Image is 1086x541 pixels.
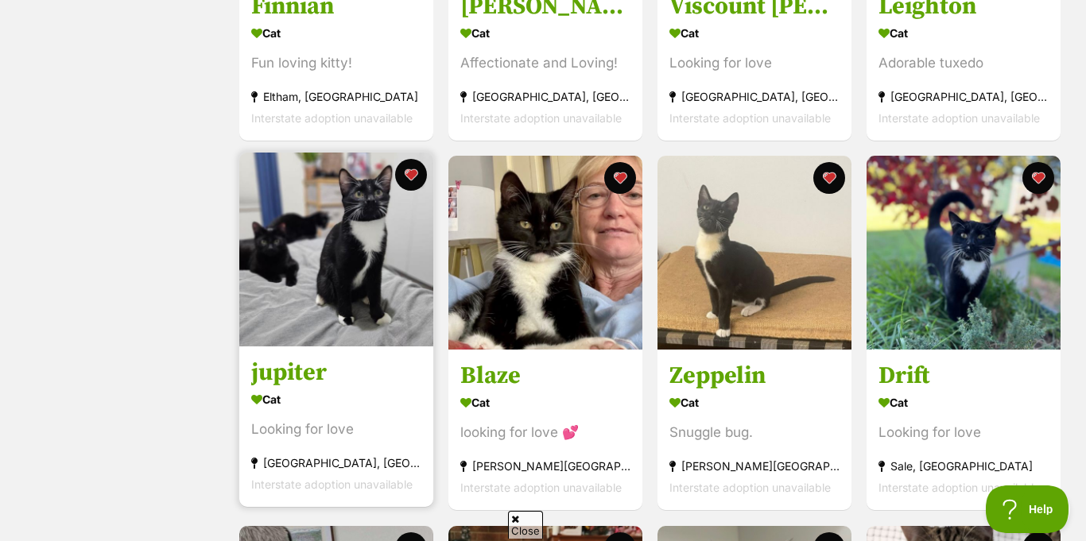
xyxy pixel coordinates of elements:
div: Cat [460,392,630,415]
div: Eltham, [GEOGRAPHIC_DATA] [251,86,421,107]
div: Fun loving kitty! [251,52,421,74]
img: jupiter [239,153,433,346]
div: [GEOGRAPHIC_DATA], [GEOGRAPHIC_DATA] [460,86,630,107]
div: [GEOGRAPHIC_DATA], [GEOGRAPHIC_DATA] [878,86,1049,107]
a: Zeppelin Cat Snuggle bug. [PERSON_NAME][GEOGRAPHIC_DATA], [GEOGRAPHIC_DATA] Interstate adoption u... [657,349,851,510]
a: jupiter Cat Looking for love [GEOGRAPHIC_DATA], [GEOGRAPHIC_DATA] Interstate adoption unavailable... [239,346,433,507]
h3: jupiter [251,357,421,388]
iframe: Help Scout Beacon - Open [986,485,1070,533]
button: favourite [604,162,636,194]
div: Cat [460,21,630,44]
button: favourite [395,159,427,191]
img: Blaze [448,156,642,350]
div: [GEOGRAPHIC_DATA], [GEOGRAPHIC_DATA] [251,452,421,473]
div: Looking for love [669,52,840,74]
div: [PERSON_NAME][GEOGRAPHIC_DATA] [460,456,630,477]
div: Looking for love [251,419,421,440]
div: Adorable tuxedo [878,52,1049,74]
div: [GEOGRAPHIC_DATA], [GEOGRAPHIC_DATA] [669,86,840,107]
div: Snuggle bug. [669,422,840,443]
span: Interstate adoption unavailable [878,481,1040,495]
img: Zeppelin [657,156,851,350]
a: Blaze Cat looking for love 💕 [PERSON_NAME][GEOGRAPHIC_DATA] Interstate adoption unavailable favou... [448,350,642,511]
button: favourite [813,162,845,194]
span: Interstate adoption unavailable [460,481,622,495]
div: [PERSON_NAME][GEOGRAPHIC_DATA], [GEOGRAPHIC_DATA] [669,455,840,477]
div: Cat [669,391,840,414]
span: Interstate adoption unavailable [460,111,622,125]
span: Interstate adoption unavailable [251,477,413,491]
div: Cat [251,388,421,411]
div: Cat [878,392,1049,415]
span: Interstate adoption unavailable [251,111,413,125]
img: Drift [867,156,1061,350]
div: Looking for love [878,423,1049,444]
a: Drift Cat Looking for love Sale, [GEOGRAPHIC_DATA] Interstate adoption unavailable favourite [867,350,1061,511]
div: Sale, [GEOGRAPHIC_DATA] [878,456,1049,477]
span: Close [508,511,543,539]
h3: Blaze [460,361,630,392]
div: Cat [878,21,1049,44]
div: Cat [251,21,421,44]
div: Cat [669,21,840,44]
h3: Drift [878,361,1049,392]
span: Interstate adoption unavailable [878,111,1040,125]
div: looking for love 💕 [460,423,630,444]
span: Interstate adoption unavailable [669,481,831,494]
button: favourite [1022,162,1054,194]
span: Interstate adoption unavailable [669,111,831,125]
h3: Zeppelin [669,361,840,391]
div: Affectionate and Loving! [460,52,630,74]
